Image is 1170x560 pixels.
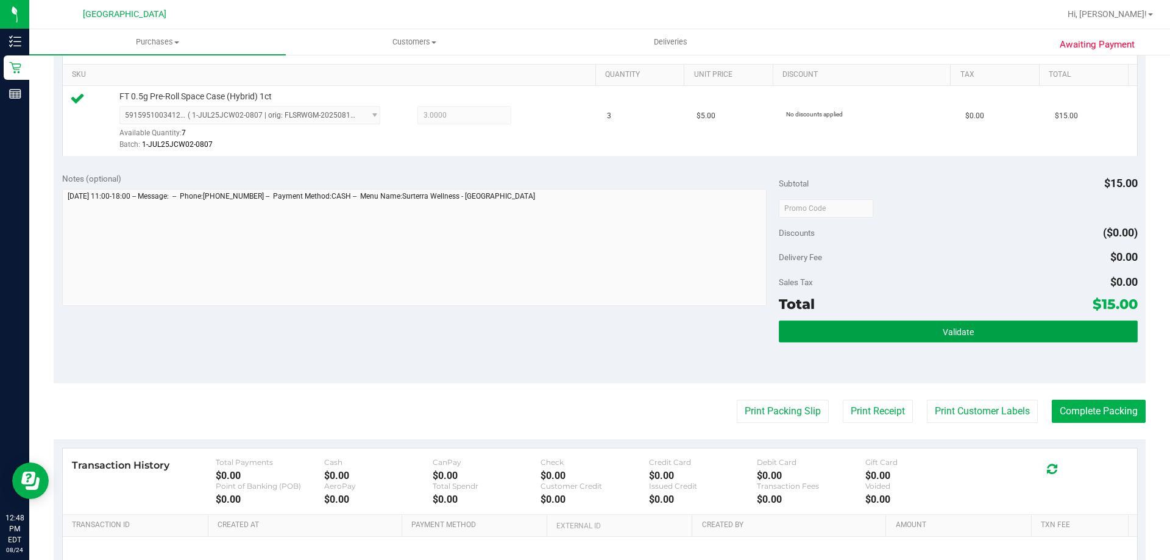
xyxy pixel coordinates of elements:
a: Amount [896,520,1027,530]
div: Debit Card [757,458,865,467]
span: $15.00 [1055,110,1078,122]
a: Customers [286,29,542,55]
span: Validate [943,327,974,337]
div: $0.00 [216,494,324,505]
div: Total Payments [216,458,324,467]
inline-svg: Reports [9,88,21,100]
span: $0.00 [1110,250,1138,263]
div: $0.00 [541,494,649,505]
a: SKU [72,70,590,80]
span: [GEOGRAPHIC_DATA] [83,9,166,19]
div: Credit Card [649,458,757,467]
button: Print Customer Labels [927,400,1038,423]
div: Available Quantity: [119,124,394,148]
div: AeroPay [324,481,433,491]
div: $0.00 [865,494,974,505]
div: $0.00 [324,470,433,481]
a: Created By [702,520,881,530]
span: Delivery Fee [779,252,822,262]
span: Notes (optional) [62,174,121,183]
a: Quantity [605,70,679,80]
span: Total [779,296,815,313]
div: $0.00 [757,494,865,505]
span: 1-JUL25JCW02-0807 [142,140,213,149]
span: Customers [286,37,542,48]
div: $0.00 [649,470,757,481]
th: External ID [547,515,692,537]
div: Transaction Fees [757,481,865,491]
p: 12:48 PM EDT [5,512,24,545]
span: 7 [182,129,186,137]
a: Deliveries [542,29,799,55]
inline-svg: Inventory [9,35,21,48]
div: $0.00 [433,494,541,505]
span: FT 0.5g Pre-Roll Space Case (Hybrid) 1ct [119,91,272,102]
a: Total [1049,70,1123,80]
a: Purchases [29,29,286,55]
span: 3 [607,110,611,122]
span: $0.00 [1110,275,1138,288]
div: Check [541,458,649,467]
div: $0.00 [433,470,541,481]
div: $0.00 [757,470,865,481]
a: Created At [218,520,397,530]
span: Sales Tax [779,277,813,287]
span: No discounts applied [786,111,843,118]
div: Voided [865,481,974,491]
button: Validate [779,321,1137,342]
div: $0.00 [541,470,649,481]
span: Hi, [PERSON_NAME]! [1068,9,1147,19]
div: Cash [324,458,433,467]
button: Print Receipt [843,400,913,423]
div: Gift Card [865,458,974,467]
div: Issued Credit [649,481,757,491]
input: Promo Code [779,199,873,218]
a: Discount [782,70,946,80]
a: Tax [960,70,1035,80]
a: Payment Method [411,520,542,530]
button: Print Packing Slip [737,400,829,423]
inline-svg: Retail [9,62,21,74]
div: Total Spendr [433,481,541,491]
span: Purchases [29,37,286,48]
div: $0.00 [649,494,757,505]
p: 08/24 [5,545,24,555]
iframe: Resource center [12,463,49,499]
span: Discounts [779,222,815,244]
div: Customer Credit [541,481,649,491]
span: $15.00 [1093,296,1138,313]
div: $0.00 [216,470,324,481]
span: Deliveries [637,37,704,48]
div: $0.00 [324,494,433,505]
div: $0.00 [865,470,974,481]
div: Point of Banking (POB) [216,481,324,491]
span: $0.00 [965,110,984,122]
span: ($0.00) [1103,226,1138,239]
span: Awaiting Payment [1060,38,1135,52]
span: Batch: [119,140,140,149]
a: Txn Fee [1041,520,1123,530]
span: $5.00 [697,110,715,122]
button: Complete Packing [1052,400,1146,423]
a: Unit Price [694,70,768,80]
span: $15.00 [1104,177,1138,190]
div: CanPay [433,458,541,467]
span: Subtotal [779,179,809,188]
a: Transaction ID [72,520,204,530]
